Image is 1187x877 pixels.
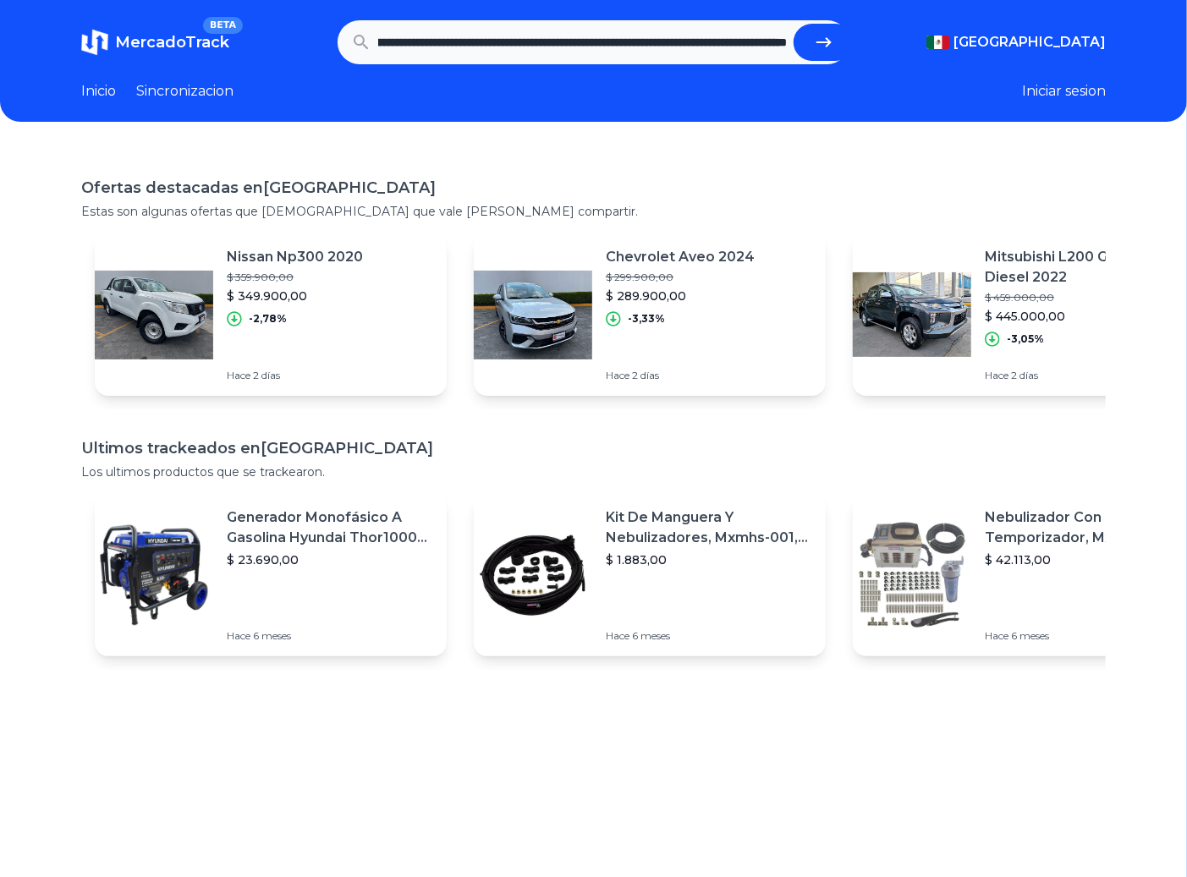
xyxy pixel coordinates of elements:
p: $ 349.900,00 [227,288,363,304]
p: $ 359.900,00 [227,271,363,284]
p: Los ultimos productos que se trackearon. [81,463,1106,480]
p: Hace 2 días [606,369,755,382]
img: Featured image [95,516,213,634]
img: Featured image [95,255,213,374]
p: -2,78% [249,312,287,326]
h1: Ultimos trackeados en [GEOGRAPHIC_DATA] [81,436,1106,460]
button: Iniciar sesion [1022,81,1106,101]
p: -3,33% [628,312,665,326]
p: Hace 6 meses [606,629,812,643]
p: $ 1.883,00 [606,551,812,568]
p: Nissan Np300 2020 [227,247,363,267]
img: Featured image [474,255,592,374]
button: [GEOGRAPHIC_DATA] [926,32,1106,52]
p: Hace 6 meses [227,629,433,643]
a: Featured imageKit De Manguera Y Nebulizadores, Mxmhs-001, 6m, 6 Tees, 8 Bo$ 1.883,00Hace 6 meses [474,494,826,656]
a: Featured imageChevrolet Aveo 2024$ 299.900,00$ 289.900,00-3,33%Hace 2 días [474,233,826,396]
p: Hace 2 días [227,369,363,382]
p: Kit De Manguera Y Nebulizadores, Mxmhs-001, 6m, 6 Tees, 8 Bo [606,507,812,548]
p: $ 289.900,00 [606,288,755,304]
a: MercadoTrackBETA [81,29,229,56]
p: $ 23.690,00 [227,551,433,568]
img: Featured image [853,255,971,374]
span: BETA [203,17,243,34]
p: -3,05% [1007,332,1044,346]
a: Featured imageNissan Np300 2020$ 359.900,00$ 349.900,00-2,78%Hace 2 días [95,233,447,396]
a: Sincronizacion [136,81,234,101]
p: Chevrolet Aveo 2024 [606,247,755,267]
img: Mexico [926,36,950,49]
img: Featured image [853,516,971,634]
h1: Ofertas destacadas en [GEOGRAPHIC_DATA] [81,176,1106,200]
a: Inicio [81,81,116,101]
img: Featured image [474,516,592,634]
a: Featured imageGenerador Monofásico A Gasolina Hyundai Thor10000 P 11.5 Kw$ 23.690,00Hace 6 meses [95,494,447,656]
p: Generador Monofásico A Gasolina Hyundai Thor10000 P 11.5 Kw [227,507,433,548]
p: $ 299.900,00 [606,271,755,284]
img: MercadoTrack [81,29,108,56]
span: [GEOGRAPHIC_DATA] [953,32,1106,52]
p: Estas son algunas ofertas que [DEMOGRAPHIC_DATA] que vale [PERSON_NAME] compartir. [81,203,1106,220]
span: MercadoTrack [115,33,229,52]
